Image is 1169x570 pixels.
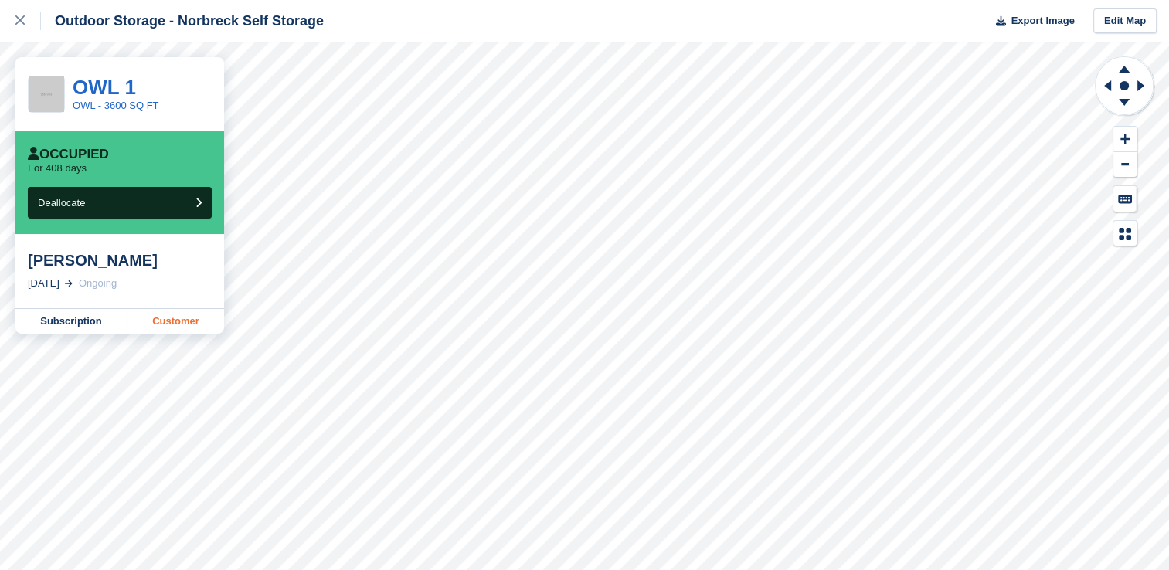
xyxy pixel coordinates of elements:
a: Customer [127,309,224,334]
img: arrow-right-light-icn-cde0832a797a2874e46488d9cf13f60e5c3a73dbe684e267c42b8395dfbc2abf.svg [65,280,73,287]
button: Zoom Out [1113,152,1137,178]
div: [DATE] [28,276,59,291]
div: Occupied [28,147,109,162]
a: Subscription [15,309,127,334]
div: [PERSON_NAME] [28,251,212,270]
a: OWL 1 [73,76,136,99]
button: Deallocate [28,187,212,219]
span: Export Image [1011,13,1074,29]
button: Export Image [987,8,1075,34]
span: Deallocate [38,197,85,209]
button: Map Legend [1113,221,1137,246]
div: Ongoing [79,276,117,291]
button: Keyboard Shortcuts [1113,186,1137,212]
p: For 408 days [28,162,87,175]
a: Edit Map [1093,8,1157,34]
img: 256x256-placeholder-a091544baa16b46aadf0b611073c37e8ed6a367829ab441c3b0103e7cf8a5b1b.png [29,76,64,112]
a: OWL - 3600 SQ FT [73,100,159,111]
div: Outdoor Storage - Norbreck Self Storage [41,12,324,30]
button: Zoom In [1113,127,1137,152]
